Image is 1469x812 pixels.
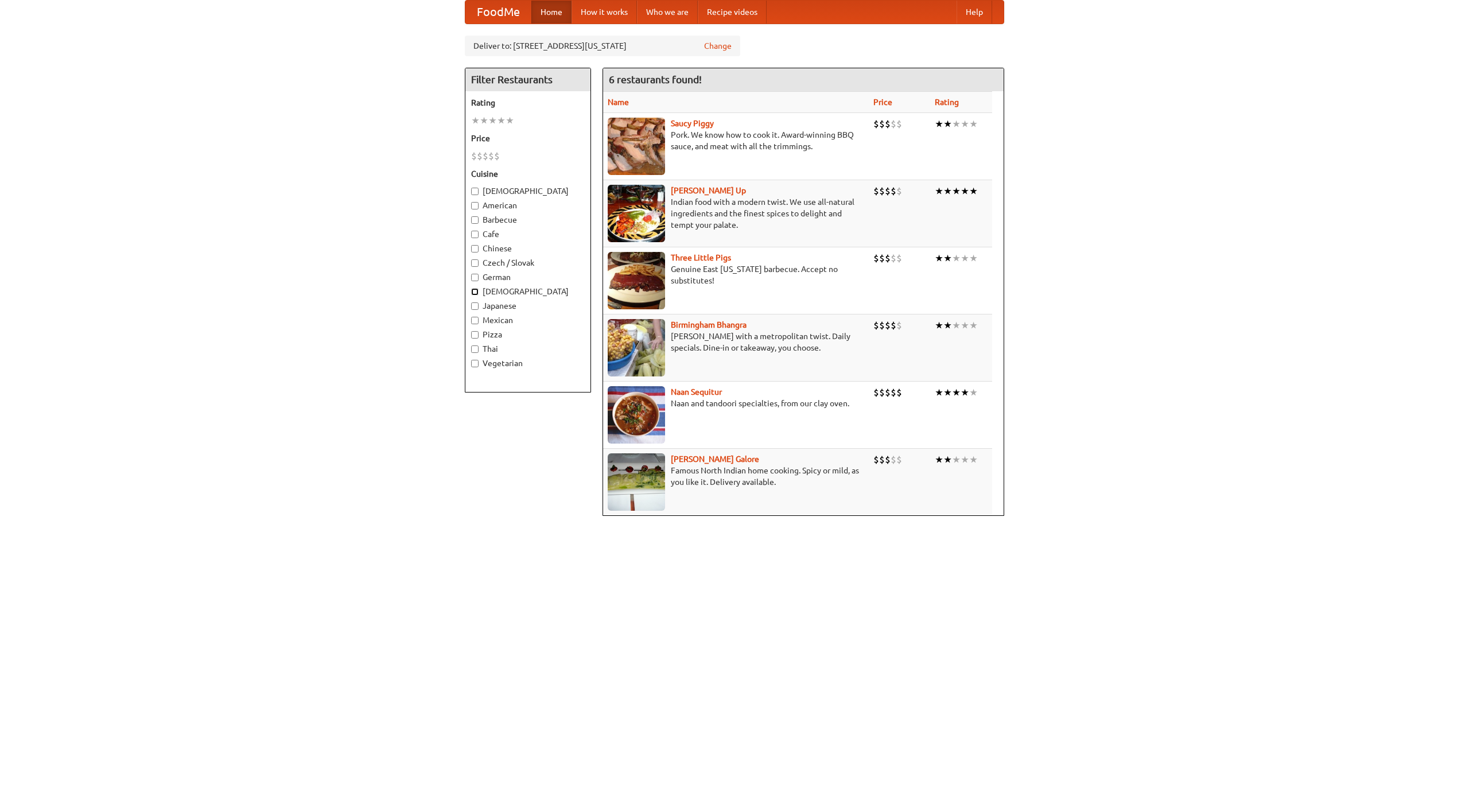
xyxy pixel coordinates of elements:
[494,150,500,162] li: $
[935,185,943,197] li: ★
[952,453,961,466] li: ★
[961,252,969,265] li: ★
[885,118,891,130] li: $
[608,185,665,242] img: curryup.jpg
[465,1,531,24] a: FoodMe
[471,300,585,312] label: Japanese
[885,453,891,466] li: $
[896,252,902,265] li: $
[608,319,665,376] img: bhangra.jpg
[935,118,943,130] li: ★
[608,386,665,444] img: naansequitur.jpg
[471,288,479,296] input: [DEMOGRAPHIC_DATA]
[935,252,943,265] li: ★
[891,386,896,399] li: $
[896,386,902,399] li: $
[671,387,722,397] a: Naan Sequitur
[609,74,702,85] ng-pluralize: 6 restaurants found!
[935,98,959,107] a: Rating
[471,188,479,195] input: [DEMOGRAPHIC_DATA]
[952,185,961,197] li: ★
[891,252,896,265] li: $
[471,329,585,340] label: Pizza
[885,386,891,399] li: $
[879,252,885,265] li: $
[471,286,585,297] label: [DEMOGRAPHIC_DATA]
[891,453,896,466] li: $
[885,319,891,332] li: $
[952,252,961,265] li: ★
[471,343,585,355] label: Thai
[879,118,885,130] li: $
[896,185,902,197] li: $
[896,453,902,466] li: $
[671,253,731,262] a: Three Little Pigs
[943,453,952,466] li: ★
[952,319,961,332] li: ★
[952,386,961,399] li: ★
[879,185,885,197] li: $
[943,185,952,197] li: ★
[471,243,585,254] label: Chinese
[671,186,746,195] a: [PERSON_NAME] Up
[471,214,585,226] label: Barbecue
[608,129,864,152] p: Pork. We know how to cook it. Award-winning BBQ sauce, and meat with all the trimmings.
[471,228,585,240] label: Cafe
[952,118,961,130] li: ★
[465,68,590,91] h4: Filter Restaurants
[873,185,879,197] li: $
[671,320,747,329] a: Birmingham Bhangra
[471,245,479,252] input: Chinese
[943,252,952,265] li: ★
[698,1,767,24] a: Recipe videos
[471,314,585,326] label: Mexican
[471,345,479,353] input: Thai
[896,118,902,130] li: $
[969,252,978,265] li: ★
[465,36,740,56] div: Deliver to: [STREET_ADDRESS][US_STATE]
[885,185,891,197] li: $
[471,185,585,197] label: [DEMOGRAPHIC_DATA]
[943,319,952,332] li: ★
[891,118,896,130] li: $
[969,319,978,332] li: ★
[608,453,665,511] img: currygalore.jpg
[671,119,714,128] a: Saucy Piggy
[608,118,665,175] img: saucy.jpg
[506,114,514,127] li: ★
[961,118,969,130] li: ★
[935,453,943,466] li: ★
[957,1,992,24] a: Help
[969,453,978,466] li: ★
[471,358,585,369] label: Vegetarian
[873,453,879,466] li: $
[873,319,879,332] li: $
[873,98,892,107] a: Price
[935,319,943,332] li: ★
[488,114,497,127] li: ★
[572,1,637,24] a: How it works
[879,319,885,332] li: $
[483,150,488,162] li: $
[480,114,488,127] li: ★
[488,150,494,162] li: $
[671,454,759,464] b: [PERSON_NAME] Galore
[879,386,885,399] li: $
[873,252,879,265] li: $
[471,200,585,211] label: American
[961,319,969,332] li: ★
[704,40,732,52] a: Change
[608,196,864,231] p: Indian food with a modern twist. We use all-natural ingredients and the finest spices to delight ...
[891,319,896,332] li: $
[497,114,506,127] li: ★
[961,453,969,466] li: ★
[471,259,479,267] input: Czech / Slovak
[935,386,943,399] li: ★
[477,150,483,162] li: $
[943,118,952,130] li: ★
[471,97,585,108] h5: Rating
